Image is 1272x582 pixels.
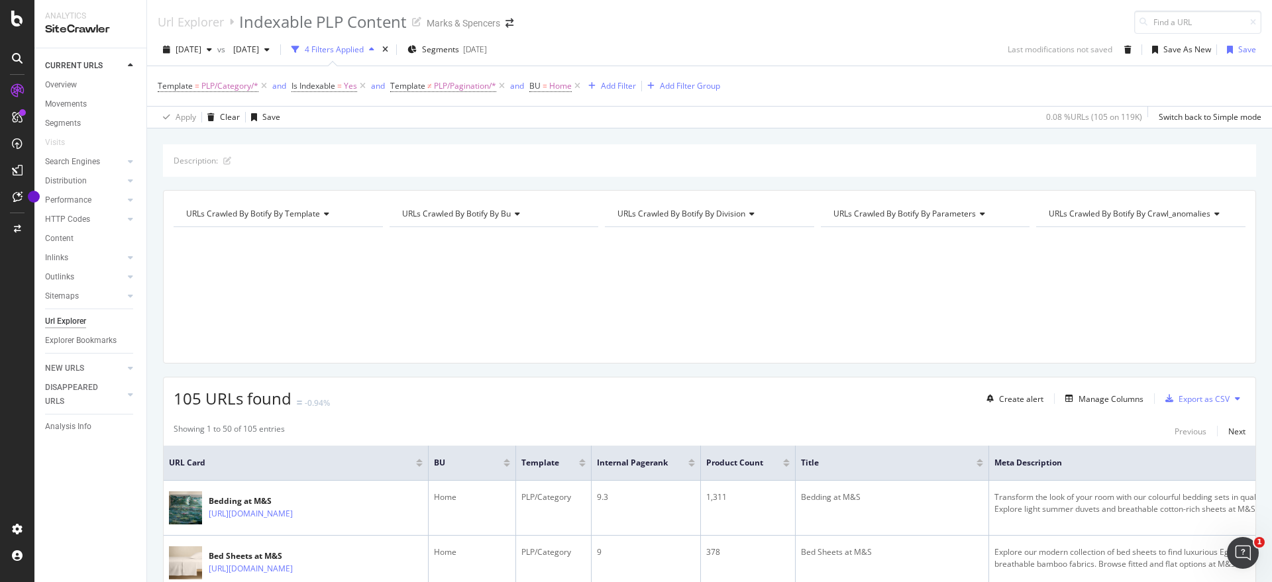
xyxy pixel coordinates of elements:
[176,44,201,55] span: 2025 Aug. 16th
[1254,537,1265,548] span: 1
[45,117,137,130] a: Segments
[1147,39,1211,60] button: Save As New
[272,80,286,91] div: and
[209,562,293,575] a: [URL][DOMAIN_NAME]
[706,491,790,503] div: 1,311
[434,77,496,95] span: PLP/Pagination/*
[246,107,280,128] button: Save
[305,397,330,409] div: -0.94%
[195,80,199,91] span: =
[505,19,513,28] div: arrow-right-arrow-left
[1179,393,1230,405] div: Export as CSV
[45,251,124,265] a: Inlinks
[174,387,291,409] span: 105 URLs found
[597,457,668,469] span: Internal Pagerank
[390,80,425,91] span: Template
[801,546,983,558] div: Bed Sheets at M&S
[337,80,342,91] span: =
[45,11,136,22] div: Analytics
[45,22,136,37] div: SiteCrawler
[186,208,320,219] span: URLs Crawled By Botify By template
[1227,537,1259,569] iframe: Intercom live chat
[601,80,636,91] div: Add Filter
[174,423,285,439] div: Showing 1 to 50 of 105 entries
[45,362,124,375] a: NEW URLS
[262,111,280,122] div: Save
[1160,388,1230,409] button: Export as CSV
[158,15,224,29] a: Url Explorer
[45,78,137,92] a: Overview
[45,315,86,328] div: Url Explorer
[201,77,258,95] span: PLP/Category/*
[202,107,240,128] button: Clear
[297,401,302,405] img: Equal
[1049,208,1210,219] span: URLs Crawled By Botify By crawl_anomalies
[228,39,275,60] button: [DATE]
[521,546,586,558] div: PLP/Category
[1060,391,1143,407] button: Manage Columns
[45,174,124,188] a: Distribution
[45,78,77,92] div: Overview
[45,97,137,111] a: Movements
[510,80,524,91] div: and
[831,203,1018,224] h4: URLs Crawled By Botify By parameters
[1079,393,1143,405] div: Manage Columns
[434,491,510,503] div: Home
[45,334,137,348] a: Explorer Bookmarks
[999,393,1043,405] div: Create alert
[45,420,137,434] a: Analysis Info
[45,381,112,409] div: DISAPPEARED URLS
[1238,44,1256,55] div: Save
[1046,111,1142,122] div: 0.08 % URLs ( 105 on 119K )
[209,507,293,520] a: [URL][DOMAIN_NAME]
[169,457,413,469] span: URL Card
[371,79,385,92] button: and
[45,59,124,73] a: CURRENT URLS
[1163,44,1211,55] div: Save As New
[427,80,432,91] span: ≠
[344,77,357,95] span: Yes
[45,315,137,328] a: Url Explorer
[45,97,87,111] div: Movements
[434,546,510,558] div: Home
[427,17,500,30] div: Marks & Spencers
[615,203,802,224] h4: URLs Crawled By Botify By division
[549,77,572,95] span: Home
[597,491,695,503] div: 9.3
[176,111,196,122] div: Apply
[45,174,87,188] div: Distribution
[158,107,196,128] button: Apply
[45,193,124,207] a: Performance
[543,80,547,91] span: =
[801,457,957,469] span: Title
[521,491,586,503] div: PLP/Category
[45,362,84,375] div: NEW URLS
[1134,11,1261,34] input: Find a URL
[272,79,286,92] button: and
[402,39,492,60] button: Segments[DATE]
[158,39,217,60] button: [DATE]
[521,457,559,469] span: Template
[209,550,350,562] div: Bed Sheets at M&S
[1228,423,1245,439] button: Next
[642,78,720,94] button: Add Filter Group
[45,270,124,284] a: Outlinks
[801,491,983,503] div: Bedding at M&S
[45,334,117,348] div: Explorer Bookmarks
[174,155,218,166] div: Description:
[45,213,90,226] div: HTTP Codes
[45,270,74,284] div: Outlinks
[1175,426,1206,437] div: Previous
[217,44,228,55] span: vs
[597,546,695,558] div: 9
[45,117,81,130] div: Segments
[45,381,124,409] a: DISAPPEARED URLS
[45,213,124,226] a: HTTP Codes
[45,193,91,207] div: Performance
[45,136,65,150] div: Visits
[45,59,103,73] div: CURRENT URLS
[583,78,636,94] button: Add Filter
[286,39,380,60] button: 4 Filters Applied
[291,80,335,91] span: Is Indexable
